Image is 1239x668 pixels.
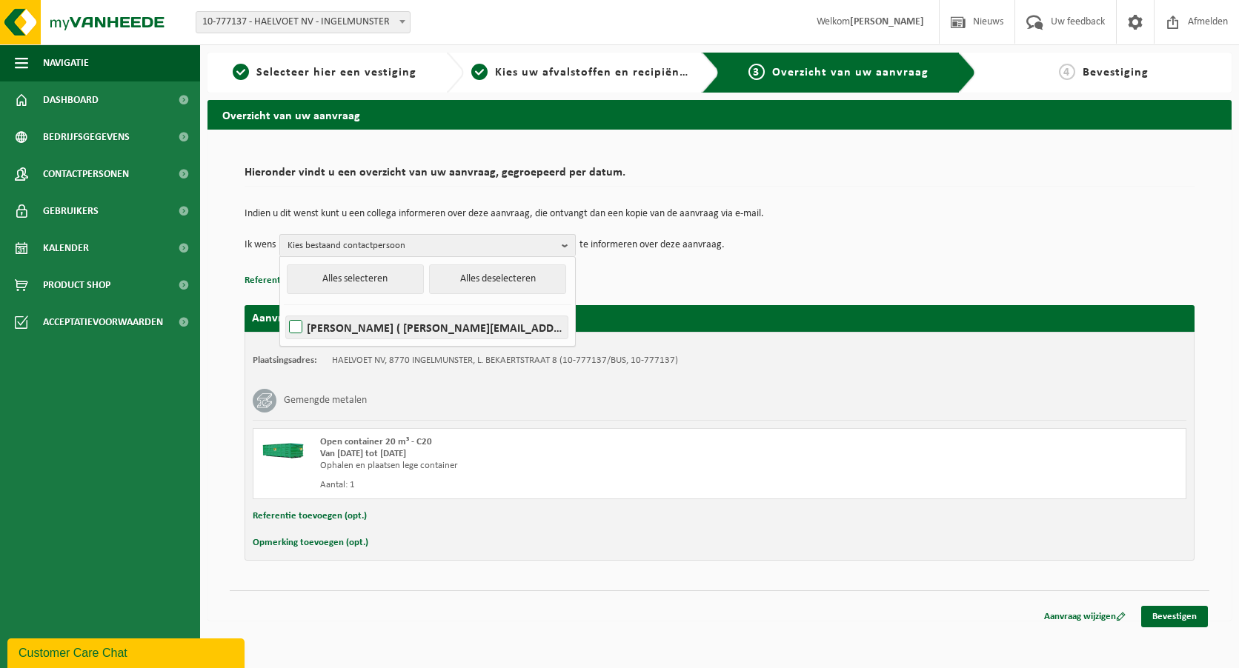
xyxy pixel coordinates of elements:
[288,235,556,257] span: Kies bestaand contactpersoon
[43,193,99,230] span: Gebruikers
[215,64,434,81] a: 1Selecteer hier een vestiging
[43,44,89,81] span: Navigatie
[495,67,699,79] span: Kies uw afvalstoffen en recipiënten
[320,479,779,491] div: Aantal: 1
[279,234,576,256] button: Kies bestaand contactpersoon
[748,64,765,80] span: 3
[43,230,89,267] span: Kalender
[261,436,305,458] img: HK-XC-20-GN-00.png
[253,507,367,526] button: Referentie toevoegen (opt.)
[287,264,424,294] button: Alles selecteren
[320,437,432,447] span: Open container 20 m³ - C20
[256,67,416,79] span: Selecteer hier een vestiging
[253,355,317,365] strong: Plaatsingsadres:
[579,234,725,256] p: te informeren over deze aanvraag.
[43,267,110,304] span: Product Shop
[332,355,678,367] td: HAELVOET NV, 8770 INGELMUNSTER, L. BEKAERTSTRAAT 8 (10-777137/BUS, 10-777137)
[245,271,359,290] button: Referentie toevoegen (opt.)
[252,313,363,324] strong: Aanvraag voor [DATE]
[1083,67,1149,79] span: Bevestiging
[43,118,130,156] span: Bedrijfsgegevens
[196,12,410,33] span: 10-777137 - HAELVOET NV - INGELMUNSTER
[286,316,568,338] label: [PERSON_NAME] ( [PERSON_NAME][EMAIL_ADDRESS][DOMAIN_NAME] )
[1059,64,1075,80] span: 4
[1141,606,1208,627] a: Bevestigen
[471,64,691,81] a: 2Kies uw afvalstoffen en recipiënten
[850,16,924,27] strong: [PERSON_NAME]
[429,264,566,294] button: Alles deselecteren
[772,67,929,79] span: Overzicht van uw aanvraag
[7,635,248,668] iframe: chat widget
[284,389,367,413] h3: Gemengde metalen
[207,100,1232,129] h2: Overzicht van uw aanvraag
[253,533,368,552] button: Opmerking toevoegen (opt.)
[245,167,1195,187] h2: Hieronder vindt u een overzicht van uw aanvraag, gegroepeerd per datum.
[43,81,99,118] span: Dashboard
[320,449,406,458] strong: Van [DATE] tot [DATE]
[43,304,163,341] span: Acceptatievoorwaarden
[471,64,488,80] span: 2
[233,64,249,80] span: 1
[1033,606,1137,627] a: Aanvraag wijzigen
[245,234,276,256] p: Ik wens
[196,11,411,33] span: 10-777137 - HAELVOET NV - INGELMUNSTER
[320,460,779,472] div: Ophalen en plaatsen lege container
[43,156,129,193] span: Contactpersonen
[245,209,1195,219] p: Indien u dit wenst kunt u een collega informeren over deze aanvraag, die ontvangt dan een kopie v...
